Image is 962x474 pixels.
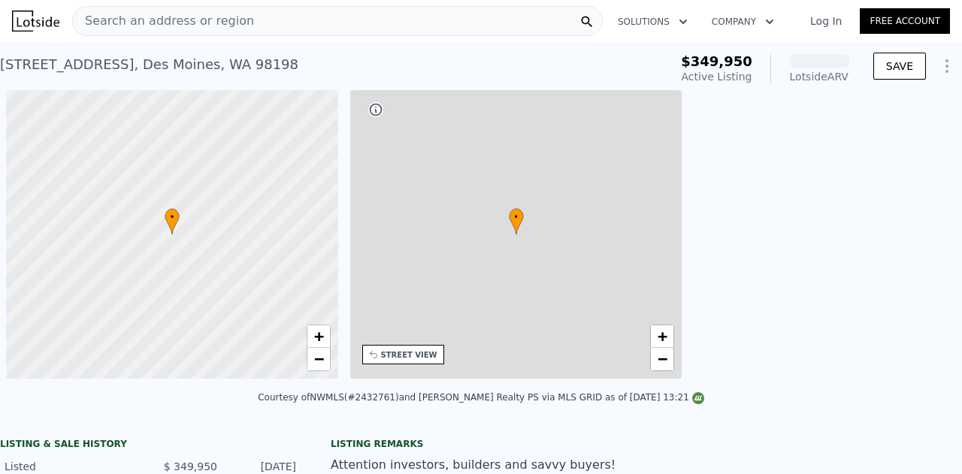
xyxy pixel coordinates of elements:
[681,53,752,69] span: $349,950
[860,8,950,34] a: Free Account
[606,8,700,35] button: Solutions
[789,69,849,84] div: Lotside ARV
[165,210,180,224] span: •
[651,325,673,348] a: Zoom in
[932,51,962,81] button: Show Options
[258,392,704,403] div: Courtesy of NWMLS (#2432761) and [PERSON_NAME] Realty PS via MLS GRID as of [DATE] 13:21
[381,349,437,361] div: STREET VIEW
[73,12,254,30] span: Search an address or region
[164,460,217,472] span: $ 349,950
[307,325,330,348] a: Zoom in
[651,348,673,370] a: Zoom out
[873,53,926,80] button: SAVE
[658,327,667,346] span: +
[692,392,704,404] img: NWMLS Logo
[792,14,860,29] a: Log In
[313,327,323,346] span: +
[313,349,323,368] span: −
[229,459,296,474] div: [DATE]
[307,348,330,370] a: Zoom out
[682,71,752,83] span: Active Listing
[12,11,59,32] img: Lotside
[5,459,138,474] div: Listed
[509,208,524,234] div: •
[658,349,667,368] span: −
[509,210,524,224] span: •
[700,8,786,35] button: Company
[331,438,631,450] div: Listing remarks
[165,208,180,234] div: •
